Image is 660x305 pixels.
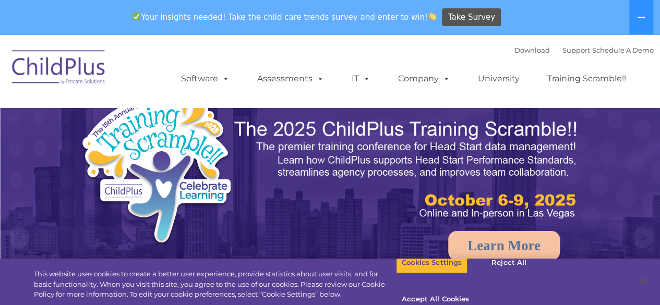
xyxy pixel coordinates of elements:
[133,13,140,20] img: ✅
[467,68,530,89] a: University
[428,13,436,20] img: 👏
[128,7,441,27] span: Your insights needed! Take the child care trends survey and enter to win!
[396,252,467,274] button: Cookies Settings
[34,269,396,300] div: This website uses cookies to create a better user experience, provide statistics about user visit...
[442,8,501,27] a: Take Survey
[632,270,655,292] button: Close
[247,68,334,89] a: Assessments
[7,43,111,95] img: ChildPlus by Procare Solutions
[537,68,637,89] a: Training Scramble!!
[341,68,381,89] a: IT
[476,252,542,274] button: Reject All
[171,68,240,89] a: Software
[145,69,177,77] span: Last name
[514,46,550,54] a: Download
[448,231,560,260] a: Learn More
[592,46,654,54] a: Schedule A Demo
[145,112,189,119] span: Phone number
[514,46,654,54] font: |
[448,8,495,27] span: Take Survey
[562,46,590,54] a: Support
[388,68,461,89] a: Company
